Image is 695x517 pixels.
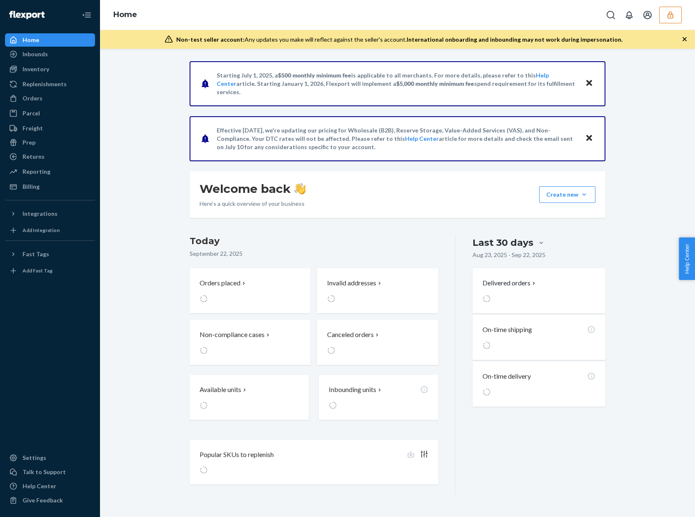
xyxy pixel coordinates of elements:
div: Replenishments [22,80,67,88]
div: Any updates you make will reflect against the seller's account. [176,35,622,44]
a: Help Center [5,480,95,493]
a: Settings [5,451,95,465]
div: Help Center [22,482,56,490]
button: Give Feedback [5,494,95,507]
button: Talk to Support [5,465,95,479]
p: Inbounding units [329,385,376,395]
a: Help Center [405,135,439,142]
button: Help Center [679,237,695,280]
p: Aug 23, 2025 - Sep 22, 2025 [472,251,545,259]
a: Billing [5,180,95,193]
button: Delivered orders [482,278,537,288]
div: Settings [22,454,46,462]
div: Add Integration [22,227,60,234]
span: $500 monthly minimum fee [278,72,351,79]
span: Non-test seller account: [176,36,245,43]
button: Non-compliance cases [190,320,310,365]
a: Inbounds [5,47,95,61]
div: Orders [22,94,42,102]
a: Freight [5,122,95,135]
p: Starting July 1, 2025, a is applicable to all merchants. For more details, please refer to this a... [217,71,577,96]
a: Add Fast Tag [5,264,95,277]
ol: breadcrumbs [107,3,144,27]
a: Replenishments [5,77,95,91]
button: Canceled orders [317,320,438,365]
p: On-time delivery [482,372,531,381]
div: Home [22,36,39,44]
a: Home [113,10,137,19]
p: Non-compliance cases [200,330,265,340]
button: Open account menu [639,7,656,23]
button: Invalid addresses [317,268,438,313]
p: September 22, 2025 [190,250,438,258]
p: Invalid addresses [327,278,376,288]
p: On-time shipping [482,325,532,335]
button: Available units [190,375,309,420]
div: Parcel [22,109,40,117]
div: Prep [22,138,35,147]
p: Orders placed [200,278,240,288]
a: Parcel [5,107,95,120]
a: Returns [5,150,95,163]
a: Prep [5,136,95,149]
button: Close [584,77,595,90]
button: Close [584,132,595,145]
div: Give Feedback [22,496,63,505]
div: Returns [22,152,45,161]
div: Freight [22,124,43,132]
span: International onboarding and inbounding may not work during impersonation. [407,36,622,43]
p: Here’s a quick overview of your business [200,200,306,208]
p: Available units [200,385,241,395]
button: Integrations [5,207,95,220]
div: Billing [22,182,40,191]
div: Inventory [22,65,49,73]
p: Popular SKUs to replenish [200,450,274,460]
a: Reporting [5,165,95,178]
p: Effective [DATE], we're updating our pricing for Wholesale (B2B), Reserve Storage, Value-Added Se... [217,126,577,151]
p: Canceled orders [327,330,374,340]
a: Home [5,33,95,47]
h3: Today [190,235,438,248]
div: Add Fast Tag [22,267,52,274]
img: Flexport logo [9,11,45,19]
button: Create new [539,186,595,203]
div: Last 30 days [472,236,533,249]
div: Inbounds [22,50,48,58]
div: Integrations [22,210,57,218]
span: $5,000 monthly minimum fee [396,80,474,87]
a: Inventory [5,62,95,76]
button: Open Search Box [602,7,619,23]
div: Reporting [22,167,50,176]
button: Close Navigation [78,7,95,23]
a: Orders [5,92,95,105]
img: hand-wave emoji [294,183,306,195]
button: Inbounding units [319,375,438,420]
div: Fast Tags [22,250,49,258]
h1: Welcome back [200,181,306,196]
button: Fast Tags [5,247,95,261]
button: Open notifications [621,7,637,23]
a: Add Integration [5,224,95,237]
button: Orders placed [190,268,310,313]
div: Talk to Support [22,468,66,476]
